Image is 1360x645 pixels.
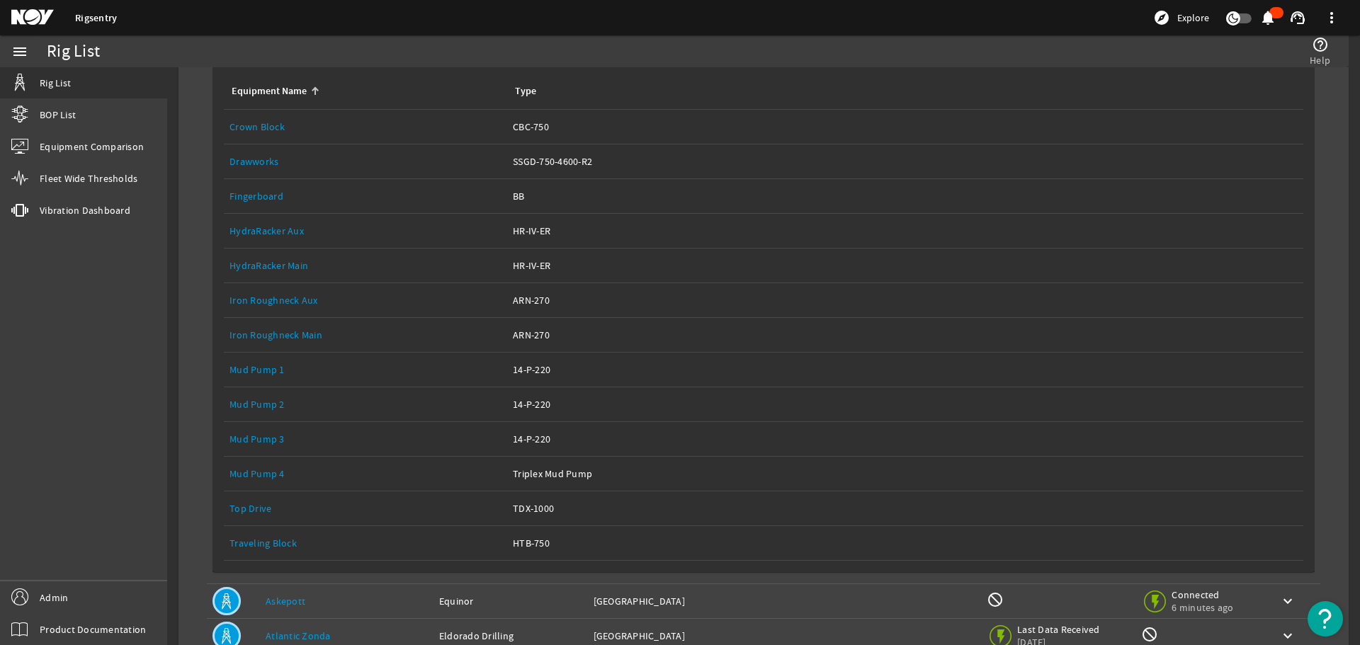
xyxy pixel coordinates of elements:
a: Fingerboard [229,179,501,213]
a: Mud Pump 3 [229,422,501,456]
a: Top Drive [229,491,501,525]
mat-icon: BOP Monitoring not available for this rig [987,591,1004,608]
div: [GEOGRAPHIC_DATA] [594,594,976,608]
a: Iron Roughneck Main [229,329,322,341]
a: HTB-750 [513,526,1298,560]
a: 14-P-220 [513,353,1298,387]
mat-icon: notifications [1259,9,1276,26]
span: Last Data Received [1017,623,1100,636]
span: Product Documentation [40,622,146,637]
a: HydraRacker Aux [229,224,304,237]
mat-icon: keyboard_arrow_down [1279,627,1296,644]
a: HydraRacker Main [229,259,308,272]
button: Open Resource Center [1308,601,1343,637]
div: Equipment Name [232,84,307,99]
div: BB [513,189,1298,203]
div: HR-IV-ER [513,224,1298,238]
span: Admin [40,590,68,605]
a: Mud Pump 1 [229,353,501,387]
a: Askepott [266,595,305,607]
a: 14-P-220 [513,422,1298,456]
div: TDX-1000 [513,501,1298,515]
a: HydraRacker Aux [229,214,501,248]
span: Fleet Wide Thresholds [40,171,137,185]
div: Type [515,84,536,99]
mat-icon: keyboard_arrow_down [1279,593,1296,610]
a: Mud Pump 2 [229,398,285,411]
a: Mud Pump 1 [229,363,285,376]
a: HydraRacker Main [229,249,501,282]
a: Atlantic Zonda [266,629,331,642]
span: Vibration Dashboard [40,203,130,217]
a: ARN-270 [513,318,1298,352]
a: Mud Pump 2 [229,387,501,421]
a: Iron Roughneck Aux [229,283,501,317]
button: more_vert [1315,1,1349,35]
mat-icon: vibration [11,202,28,219]
a: Rigsentry [75,11,117,25]
a: Drawworks [229,155,278,168]
a: Mud Pump 4 [229,467,285,480]
mat-icon: help_outline [1312,36,1329,53]
div: Equinor [439,594,582,608]
a: Mud Pump 4 [229,457,501,491]
div: [GEOGRAPHIC_DATA] [594,629,976,643]
div: 14-P-220 [513,432,1298,446]
a: Traveling Block [229,537,297,549]
mat-icon: Rig Monitoring not available for this rig [1141,626,1158,643]
a: Iron Roughneck Main [229,318,501,352]
div: Equipment Name [229,84,496,99]
div: ARN-270 [513,293,1298,307]
span: Equipment Comparison [40,139,144,154]
a: SSGD-750-4600-R2 [513,144,1298,178]
a: Crown Block [229,120,285,133]
div: HR-IV-ER [513,258,1298,273]
a: Drawworks [229,144,501,178]
span: Connected [1172,588,1233,601]
div: ARN-270 [513,328,1298,342]
div: Eldorado Drilling [439,629,582,643]
a: Top Drive [229,502,271,515]
a: CBC-750 [513,110,1298,144]
div: Type [513,84,1292,99]
span: BOP List [40,108,76,122]
a: Crown Block [229,110,501,144]
button: Explore [1147,6,1215,29]
span: Explore [1177,11,1209,25]
a: Mud Pump 3 [229,433,285,445]
a: Triplex Mud Pump [513,457,1298,491]
a: HR-IV-ER [513,214,1298,248]
mat-icon: explore [1153,9,1170,26]
span: Help [1310,53,1330,67]
mat-icon: menu [11,43,28,60]
span: Rig List [40,76,71,90]
a: BB [513,179,1298,213]
a: HR-IV-ER [513,249,1298,282]
a: TDX-1000 [513,491,1298,525]
a: Traveling Block [229,526,501,560]
span: 6 minutes ago [1172,601,1233,614]
div: HTB-750 [513,536,1298,550]
div: 14-P-220 [513,363,1298,377]
a: ARN-270 [513,283,1298,317]
div: SSGD-750-4600-R2 [513,154,1298,169]
a: Fingerboard [229,190,283,202]
a: 14-P-220 [513,387,1298,421]
mat-icon: support_agent [1289,9,1306,26]
div: Rig List [47,45,100,59]
div: Triplex Mud Pump [513,467,1298,481]
a: Iron Roughneck Aux [229,294,318,307]
div: 14-P-220 [513,397,1298,411]
div: CBC-750 [513,120,1298,134]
